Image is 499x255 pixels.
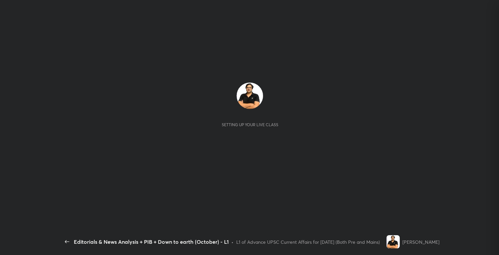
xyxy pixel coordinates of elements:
div: Setting up your live class [222,122,278,127]
img: 68828f2a410943e2a6c0e86478c47eba.jpg [237,83,263,109]
img: 68828f2a410943e2a6c0e86478c47eba.jpg [386,235,400,248]
div: [PERSON_NAME] [402,238,439,245]
div: L1 of Advance UPSC Current Affairs for [DATE] (Both Pre and Mains) [236,238,380,245]
div: Editorials & News Analysis + PIB + Down to earth (October) - L1 [74,238,229,246]
div: • [231,238,234,245]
